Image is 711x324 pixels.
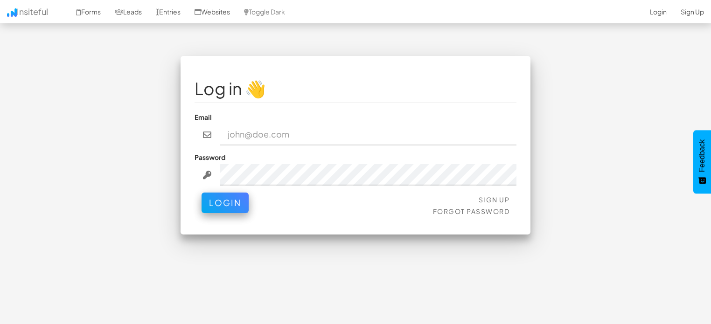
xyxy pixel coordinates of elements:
button: Feedback - Show survey [693,130,711,193]
span: Feedback [698,139,706,172]
img: icon.png [7,8,17,17]
a: Sign Up [479,195,510,204]
label: Password [195,152,225,162]
button: Login [202,193,249,213]
h1: Log in 👋 [195,79,516,98]
input: john@doe.com [220,124,517,145]
label: Email [195,112,212,122]
a: Forgot Password [433,207,510,215]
